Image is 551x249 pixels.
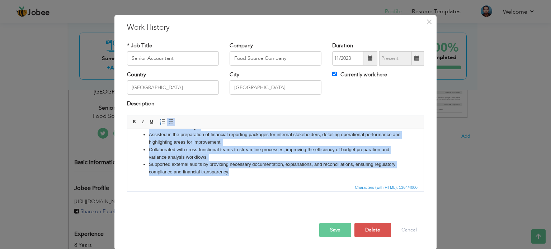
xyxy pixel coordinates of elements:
label: Duration [332,42,353,49]
label: Country [127,71,146,78]
button: Save [319,223,351,237]
input: Currently work here [332,72,337,76]
span: Characters (with HTML): 1364/4000 [353,184,419,191]
label: * Job Title [127,42,152,49]
a: Italic [139,118,147,126]
button: Delete [354,223,391,237]
label: Currently work here [332,71,387,78]
h3: Work History [127,22,424,33]
iframe: Rich Text Editor, workEditor [127,129,424,183]
a: Bold [131,118,138,126]
button: Cancel [394,223,424,237]
a: Insert/Remove Bulleted List [167,118,175,126]
label: Company [230,42,253,49]
label: Description [127,100,154,107]
span: × [426,15,432,28]
button: Close [423,16,435,28]
a: Insert/Remove Numbered List [159,118,166,126]
a: Underline [148,118,156,126]
input: From [332,51,363,66]
input: Present [379,51,412,66]
label: City [230,71,239,78]
div: Statistics [353,184,420,191]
